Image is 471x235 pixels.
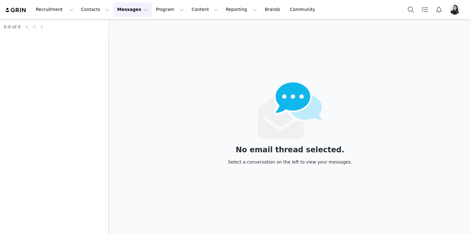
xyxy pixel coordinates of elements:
a: 0 [31,23,38,30]
i: icon: left [25,25,29,29]
button: Messages [113,2,152,17]
button: Contacts [77,2,113,17]
li: Previous Page [23,23,31,31]
img: emails-empty2x.png [258,82,322,139]
li: 0 [31,23,38,31]
button: Notifications [432,2,446,17]
button: Reporting [222,2,261,17]
img: 3988666f-b618-4335-b92d-0222703392cd.jpg [450,5,460,15]
i: icon: right [40,25,44,29]
button: Search [404,2,418,17]
img: grin logo [5,7,27,13]
button: Program [152,2,188,17]
a: Tasks [418,2,432,17]
div: Select a conversation on the left to view your messages. [228,159,352,165]
div: No email thread selected. [228,146,352,153]
button: Profile [446,5,466,15]
a: Community [286,2,322,17]
li: Next Page [38,23,45,31]
li: 0-0 of 0 [4,23,21,31]
button: Recruitment [32,2,77,17]
button: Content [188,2,222,17]
a: Brands [261,2,286,17]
